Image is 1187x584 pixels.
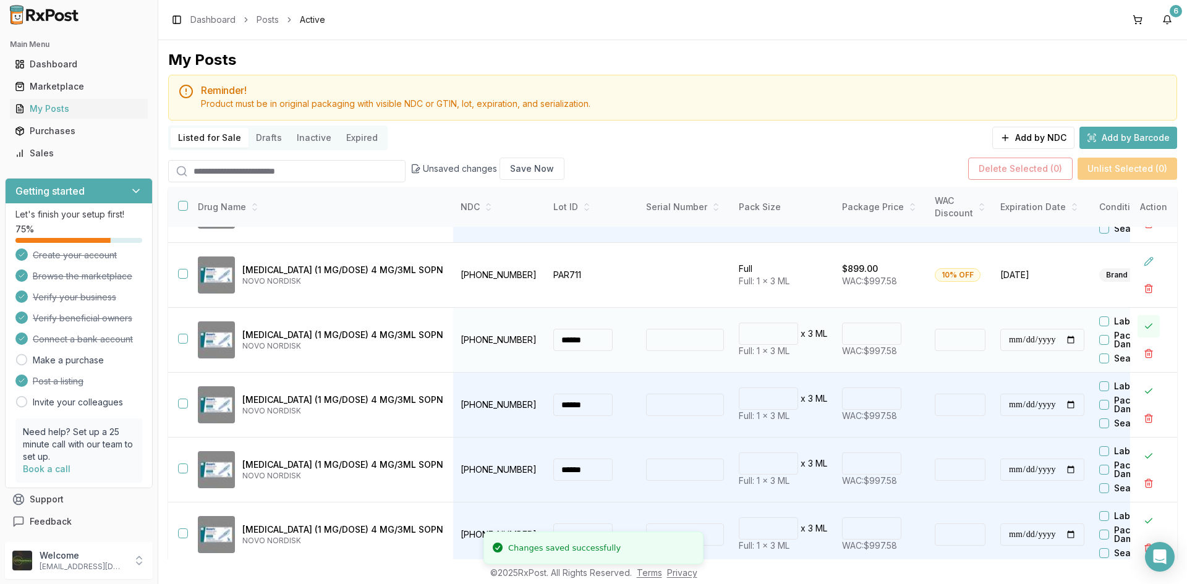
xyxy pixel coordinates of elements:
[739,410,789,421] span: Full: 1 x 3 ML
[1000,269,1084,281] span: [DATE]
[15,147,143,159] div: Sales
[10,75,148,98] a: Marketplace
[242,329,443,341] p: [MEDICAL_DATA] (1 MG/DOSE) 4 MG/3ML SOPN
[1114,512,1176,520] label: Label Residue
[15,80,143,93] div: Marketplace
[5,488,153,510] button: Support
[5,77,153,96] button: Marketplace
[15,58,143,70] div: Dashboard
[198,386,235,423] img: Ozempic (1 MG/DOSE) 4 MG/3ML SOPN
[667,567,697,578] a: Privacy
[1079,127,1177,149] button: Add by Barcode
[1114,396,1185,413] label: Package Damaged
[842,263,878,275] p: $899.00
[1092,187,1185,227] th: Condition
[411,158,564,180] div: Unsaved changes
[731,243,835,308] td: Full
[23,426,135,463] p: Need help? Set up a 25 minute call with our team to set up.
[1138,342,1160,365] button: Delete
[33,270,132,282] span: Browse the marketplace
[1138,445,1160,467] button: Close
[10,98,148,120] a: My Posts
[242,394,443,406] p: [MEDICAL_DATA] (1 MG/DOSE) 4 MG/3ML SOPN
[1138,510,1160,532] button: Close
[242,406,443,416] p: NOVO NORDISK
[553,201,631,213] div: Lot ID
[1114,224,1166,233] label: Seal Broken
[801,522,806,535] p: x
[815,392,827,405] p: ML
[33,354,104,366] a: Make a purchase
[1114,461,1185,478] label: Package Damaged
[198,201,443,213] div: Drug Name
[992,127,1074,149] button: Add by NDC
[739,345,789,356] span: Full: 1 x 3 ML
[1000,201,1084,213] div: Expiration Date
[242,471,443,481] p: NOVO NORDISK
[190,14,236,26] a: Dashboard
[842,276,897,286] span: WAC: $997.58
[5,121,153,141] button: Purchases
[190,14,325,26] nav: breadcrumb
[10,142,148,164] a: Sales
[1114,549,1166,557] label: Seal Broken
[201,98,1167,110] div: Product must be in original packaging with visible NDC or GTIN, lot, expiration, and serialization.
[842,475,897,486] span: WAC: $997.58
[5,143,153,163] button: Sales
[23,463,70,474] a: Book a call
[801,328,806,340] p: x
[453,308,546,373] td: [PHONE_NUMBER]
[30,515,72,528] span: Feedback
[5,99,153,119] button: My Posts
[815,328,827,340] p: ML
[15,103,143,115] div: My Posts
[289,128,339,148] button: Inactive
[242,536,443,546] p: NOVO NORDISK
[339,128,385,148] button: Expired
[10,40,148,49] h2: Main Menu
[40,549,126,562] p: Welcome
[168,50,236,70] div: My Posts
[1138,250,1160,273] button: Edit
[842,540,897,551] span: WAC: $997.58
[198,516,235,553] img: Ozempic (1 MG/DOSE) 4 MG/3ML SOPN
[1138,277,1160,300] button: Delete
[453,502,546,567] td: [PHONE_NUMBER]
[1145,542,1175,572] div: Open Intercom Messenger
[12,551,32,570] img: User avatar
[842,201,920,213] div: Package Price
[842,410,897,421] span: WAC: $997.58
[731,187,835,227] th: Pack Size
[15,184,85,198] h3: Getting started
[739,540,789,551] span: Full: 1 x 3 ML
[15,125,143,137] div: Purchases
[33,312,132,324] span: Verify beneficial owners
[808,522,813,535] p: 3
[1138,380,1160,402] button: Close
[1114,419,1166,428] label: Seal Broken
[739,276,789,286] span: Full: 1 x 3 ML
[808,392,813,405] p: 3
[40,562,126,572] p: [EMAIL_ADDRESS][DOMAIN_NAME]
[801,457,806,470] p: x
[33,333,133,345] span: Connect a bank account
[815,457,827,470] p: ML
[637,567,662,578] a: Terms
[815,522,827,535] p: ML
[646,201,724,213] div: Serial Number
[300,14,325,26] span: Active
[546,243,639,308] td: PAR711
[201,85,1167,95] h5: Reminder!
[242,523,443,536] p: [MEDICAL_DATA] (1 MG/DOSE) 4 MG/3ML SOPN
[808,457,813,470] p: 3
[198,451,235,488] img: Ozempic (1 MG/DOSE) 4 MG/3ML SOPN
[461,201,538,213] div: NDC
[801,392,806,405] p: x
[33,249,117,261] span: Create your account
[1138,315,1160,337] button: Close
[739,475,789,486] span: Full: 1 x 3 ML
[1138,537,1160,559] button: Delete
[453,373,546,438] td: [PHONE_NUMBER]
[1099,268,1153,282] div: Brand New
[1138,407,1160,430] button: Delete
